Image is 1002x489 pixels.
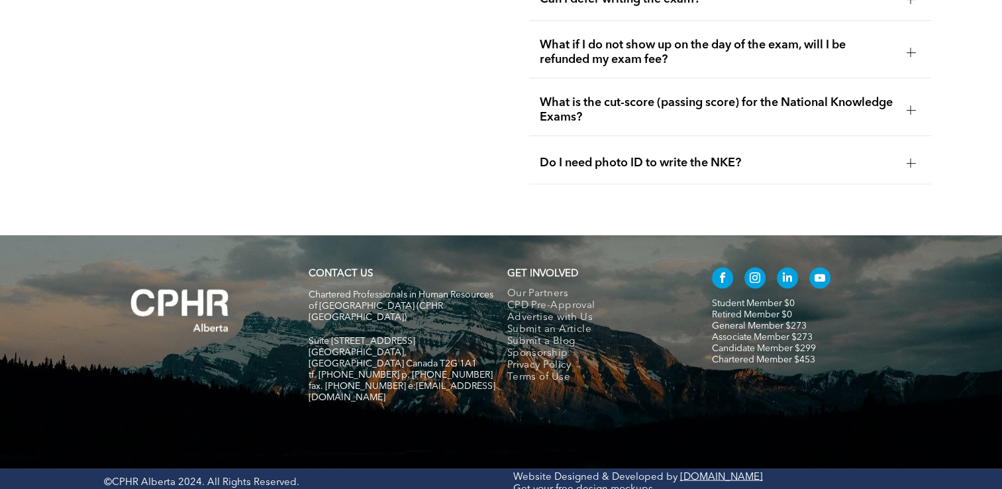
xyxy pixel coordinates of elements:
[507,348,684,360] a: Sponsorship
[309,269,373,279] a: CONTACT US
[712,267,733,292] a: facebook
[309,290,493,322] span: Chartered Professionals in Human Resources of [GEOGRAPHIC_DATA] (CPHR [GEOGRAPHIC_DATA])
[680,472,763,482] a: [DOMAIN_NAME]
[777,267,798,292] a: linkedin
[104,262,256,358] img: A white background with a few lines on it
[712,355,815,364] a: Chartered Member $453
[712,310,792,319] a: Retired Member $0
[809,267,830,292] a: youtube
[507,360,684,372] a: Privacy Policy
[507,300,684,312] a: CPD Pre-Approval
[540,95,895,125] span: What is the cut-score (passing score) for the National Knowledge Exams?
[712,299,795,308] a: Student Member $0
[712,333,813,342] a: Associate Member $273
[104,477,299,487] span: ©CPHR Alberta 2024. All Rights Reserved.
[309,337,415,346] span: Suite [STREET_ADDRESS]
[712,344,816,353] a: Candidate Member $299
[507,324,684,336] a: Submit an Article
[507,372,684,384] a: Terms of Use
[507,269,578,279] span: GET INVOLVED
[309,382,495,402] span: fax. [PHONE_NUMBER] e:[EMAIL_ADDRESS][DOMAIN_NAME]
[507,336,684,348] a: Submit a Blog
[540,156,895,170] span: Do I need photo ID to write the NKE?
[712,321,807,331] a: General Member $273
[507,288,684,300] a: Our Partners
[513,472,677,482] a: Website Designed & Developed by
[540,38,895,67] span: What if I do not show up on the day of the exam, will I be refunded my exam fee?
[507,312,684,324] a: Advertise with Us
[309,370,493,380] span: tf. [PHONE_NUMBER] p. [PHONE_NUMBER]
[744,267,766,292] a: instagram
[309,348,477,368] span: [GEOGRAPHIC_DATA], [GEOGRAPHIC_DATA] Canada T2G 1A1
